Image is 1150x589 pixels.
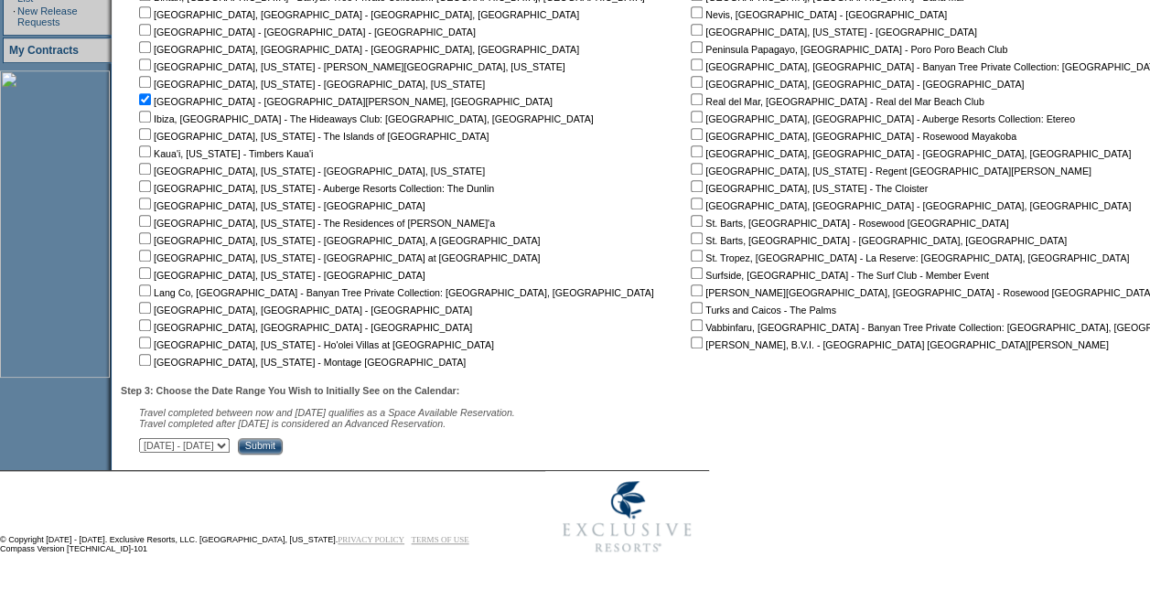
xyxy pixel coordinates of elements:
nobr: [GEOGRAPHIC_DATA], [US_STATE] - Ho'olei Villas at [GEOGRAPHIC_DATA] [135,339,494,350]
nobr: [GEOGRAPHIC_DATA], [US_STATE] - The Islands of [GEOGRAPHIC_DATA] [135,131,489,142]
nobr: [GEOGRAPHIC_DATA], [US_STATE] - [GEOGRAPHIC_DATA] [687,27,977,37]
nobr: Surfside, [GEOGRAPHIC_DATA] - The Surf Club - Member Event [687,270,989,281]
nobr: [GEOGRAPHIC_DATA], [US_STATE] - [GEOGRAPHIC_DATA], [US_STATE] [135,79,485,90]
nobr: Ibiza, [GEOGRAPHIC_DATA] - The Hideaways Club: [GEOGRAPHIC_DATA], [GEOGRAPHIC_DATA] [135,113,594,124]
a: My Contracts [9,44,79,57]
nobr: [GEOGRAPHIC_DATA], [US_STATE] - [GEOGRAPHIC_DATA] [135,200,425,211]
td: · [13,5,16,27]
nobr: [GEOGRAPHIC_DATA], [GEOGRAPHIC_DATA] - [GEOGRAPHIC_DATA], [GEOGRAPHIC_DATA] [687,148,1131,159]
nobr: Lang Co, [GEOGRAPHIC_DATA] - Banyan Tree Private Collection: [GEOGRAPHIC_DATA], [GEOGRAPHIC_DATA] [135,287,654,298]
nobr: [GEOGRAPHIC_DATA], [US_STATE] - [GEOGRAPHIC_DATA] [135,270,425,281]
nobr: [GEOGRAPHIC_DATA], [GEOGRAPHIC_DATA] - [GEOGRAPHIC_DATA] [687,79,1024,90]
nobr: [GEOGRAPHIC_DATA], [US_STATE] - Auberge Resorts Collection: The Dunlin [135,183,494,194]
nobr: [GEOGRAPHIC_DATA], [US_STATE] - The Cloister [687,183,928,194]
input: Submit [238,438,283,455]
span: Travel completed between now and [DATE] qualifies as a Space Available Reservation. [139,407,515,418]
nobr: [GEOGRAPHIC_DATA], [GEOGRAPHIC_DATA] - Auberge Resorts Collection: Etereo [687,113,1075,124]
nobr: [GEOGRAPHIC_DATA], [GEOGRAPHIC_DATA] - [GEOGRAPHIC_DATA], [GEOGRAPHIC_DATA] [135,9,579,20]
nobr: [GEOGRAPHIC_DATA], [US_STATE] - [GEOGRAPHIC_DATA], [US_STATE] [135,166,485,177]
nobr: [GEOGRAPHIC_DATA], [US_STATE] - [GEOGRAPHIC_DATA] at [GEOGRAPHIC_DATA] [135,252,540,263]
nobr: [GEOGRAPHIC_DATA], [GEOGRAPHIC_DATA] - Rosewood Mayakoba [687,131,1016,142]
nobr: [GEOGRAPHIC_DATA], [GEOGRAPHIC_DATA] - [GEOGRAPHIC_DATA] [135,305,472,316]
nobr: St. Barts, [GEOGRAPHIC_DATA] - [GEOGRAPHIC_DATA], [GEOGRAPHIC_DATA] [687,235,1067,246]
nobr: Real del Mar, [GEOGRAPHIC_DATA] - Real del Mar Beach Club [687,96,984,107]
nobr: St. Barts, [GEOGRAPHIC_DATA] - Rosewood [GEOGRAPHIC_DATA] [687,218,1008,229]
nobr: Kaua'i, [US_STATE] - Timbers Kaua'i [135,148,313,159]
nobr: Nevis, [GEOGRAPHIC_DATA] - [GEOGRAPHIC_DATA] [687,9,947,20]
nobr: [GEOGRAPHIC_DATA], [US_STATE] - [PERSON_NAME][GEOGRAPHIC_DATA], [US_STATE] [135,61,565,72]
nobr: [GEOGRAPHIC_DATA], [US_STATE] - Montage [GEOGRAPHIC_DATA] [135,357,466,368]
nobr: [PERSON_NAME], B.V.I. - [GEOGRAPHIC_DATA] [GEOGRAPHIC_DATA][PERSON_NAME] [687,339,1109,350]
img: Exclusive Resorts [545,471,709,562]
nobr: St. Tropez, [GEOGRAPHIC_DATA] - La Reserve: [GEOGRAPHIC_DATA], [GEOGRAPHIC_DATA] [687,252,1129,263]
a: PRIVACY POLICY [338,535,404,544]
nobr: [GEOGRAPHIC_DATA], [US_STATE] - The Residences of [PERSON_NAME]'a [135,218,495,229]
nobr: [GEOGRAPHIC_DATA], [GEOGRAPHIC_DATA] - [GEOGRAPHIC_DATA], [GEOGRAPHIC_DATA] [687,200,1131,211]
nobr: Travel completed after [DATE] is considered an Advanced Reservation. [139,418,446,429]
nobr: [GEOGRAPHIC_DATA], [US_STATE] - Regent [GEOGRAPHIC_DATA][PERSON_NAME] [687,166,1091,177]
a: New Release Requests [17,5,77,27]
nobr: [GEOGRAPHIC_DATA] - [GEOGRAPHIC_DATA][PERSON_NAME], [GEOGRAPHIC_DATA] [135,96,553,107]
nobr: Peninsula Papagayo, [GEOGRAPHIC_DATA] - Poro Poro Beach Club [687,44,1007,55]
nobr: [GEOGRAPHIC_DATA], [GEOGRAPHIC_DATA] - [GEOGRAPHIC_DATA] [135,322,472,333]
nobr: [GEOGRAPHIC_DATA], [US_STATE] - [GEOGRAPHIC_DATA], A [GEOGRAPHIC_DATA] [135,235,540,246]
nobr: [GEOGRAPHIC_DATA], [GEOGRAPHIC_DATA] - [GEOGRAPHIC_DATA], [GEOGRAPHIC_DATA] [135,44,579,55]
b: Step 3: Choose the Date Range You Wish to Initially See on the Calendar: [121,385,459,396]
nobr: Turks and Caicos - The Palms [687,305,836,316]
a: TERMS OF USE [412,535,469,544]
nobr: [GEOGRAPHIC_DATA] - [GEOGRAPHIC_DATA] - [GEOGRAPHIC_DATA] [135,27,476,37]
